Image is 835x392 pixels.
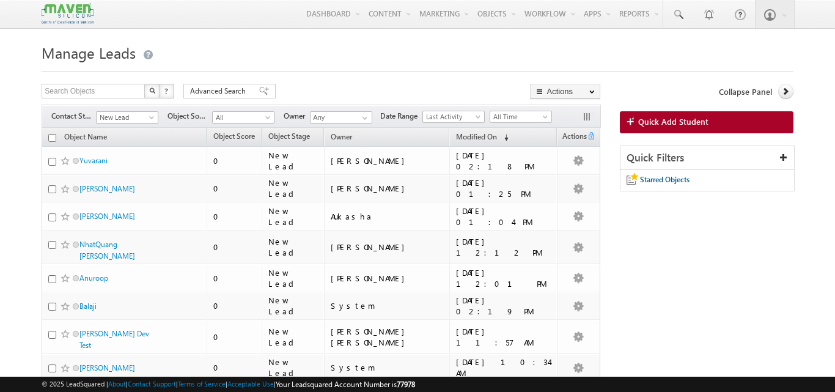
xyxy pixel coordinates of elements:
[331,132,352,141] span: Owner
[128,380,176,388] a: Contact Support
[213,273,256,284] div: 0
[262,130,316,146] a: Object Stage
[499,133,509,142] span: (sorted descending)
[557,130,587,146] span: Actions
[456,267,551,289] div: [DATE] 12:01 PM
[640,175,690,184] span: Starred Objects
[331,326,444,348] div: [PERSON_NAME] [PERSON_NAME]
[490,111,552,123] a: All Time
[213,131,255,141] span: Object Score
[268,131,310,141] span: Object Stage
[79,363,135,372] a: [PERSON_NAME]
[331,273,444,284] div: [PERSON_NAME]
[456,205,551,227] div: [DATE] 01:04 PM
[490,111,548,122] span: All Time
[620,146,794,170] div: Quick Filters
[160,84,174,98] button: ?
[79,240,135,261] a: NhatQuang [PERSON_NAME]
[397,380,415,389] span: 77978
[331,362,444,373] div: System
[42,3,93,24] img: Custom Logo
[48,134,56,142] input: Check all records
[422,111,485,123] a: Last Activity
[212,111,274,124] a: All
[97,112,155,123] span: New Lead
[79,273,108,283] a: Anuroop
[284,111,310,122] span: Owner
[268,267,318,289] div: New Lead
[79,156,108,165] a: Yuvarani
[456,357,551,379] div: [DATE] 10:34 AM
[719,86,772,97] span: Collapse Panel
[456,132,497,141] span: Modified On
[456,150,551,172] div: [DATE] 02:18 PM
[450,130,515,146] a: Modified On (sorted descending)
[79,329,149,350] a: [PERSON_NAME] Dev Test
[164,86,170,96] span: ?
[213,331,256,342] div: 0
[268,177,318,199] div: New Lead
[456,326,551,348] div: [DATE] 11:57 AM
[268,150,318,172] div: New Lead
[310,111,372,124] input: Type to Search
[58,130,113,146] a: Object Name
[268,236,318,258] div: New Lead
[149,87,155,94] img: Search
[268,326,318,348] div: New Lead
[213,362,256,373] div: 0
[167,111,212,122] span: Object Source
[178,380,226,388] a: Terms of Service
[268,357,318,379] div: New Lead
[213,183,256,194] div: 0
[42,43,136,62] span: Manage Leads
[331,211,444,222] div: Aukasha
[530,84,600,99] button: Actions
[331,155,444,166] div: [PERSON_NAME]
[108,380,126,388] a: About
[96,111,158,124] a: New Lead
[268,205,318,227] div: New Lead
[79,301,97,311] a: Balaji
[331,242,444,253] div: [PERSON_NAME]
[331,300,444,311] div: System
[423,111,481,122] span: Last Activity
[456,236,551,258] div: [DATE] 12:12 PM
[227,380,274,388] a: Acceptable Use
[456,295,551,317] div: [DATE] 02:19 PM
[456,177,551,199] div: [DATE] 01:25 PM
[638,116,708,127] span: Quick Add Student
[207,130,261,146] a: Object Score
[380,111,422,122] span: Date Range
[51,111,96,122] span: Contact Stage
[213,300,256,311] div: 0
[79,184,135,193] a: [PERSON_NAME]
[79,212,135,221] a: [PERSON_NAME]
[190,86,249,97] span: Advanced Search
[213,112,271,123] span: All
[268,295,318,317] div: New Lead
[356,112,371,124] a: Show All Items
[213,242,256,253] div: 0
[620,111,793,133] a: Quick Add Student
[213,155,256,166] div: 0
[42,379,415,390] span: © 2025 LeadSquared | | | | |
[276,380,415,389] span: Your Leadsquared Account Number is
[331,183,444,194] div: [PERSON_NAME]
[213,211,256,222] div: 0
